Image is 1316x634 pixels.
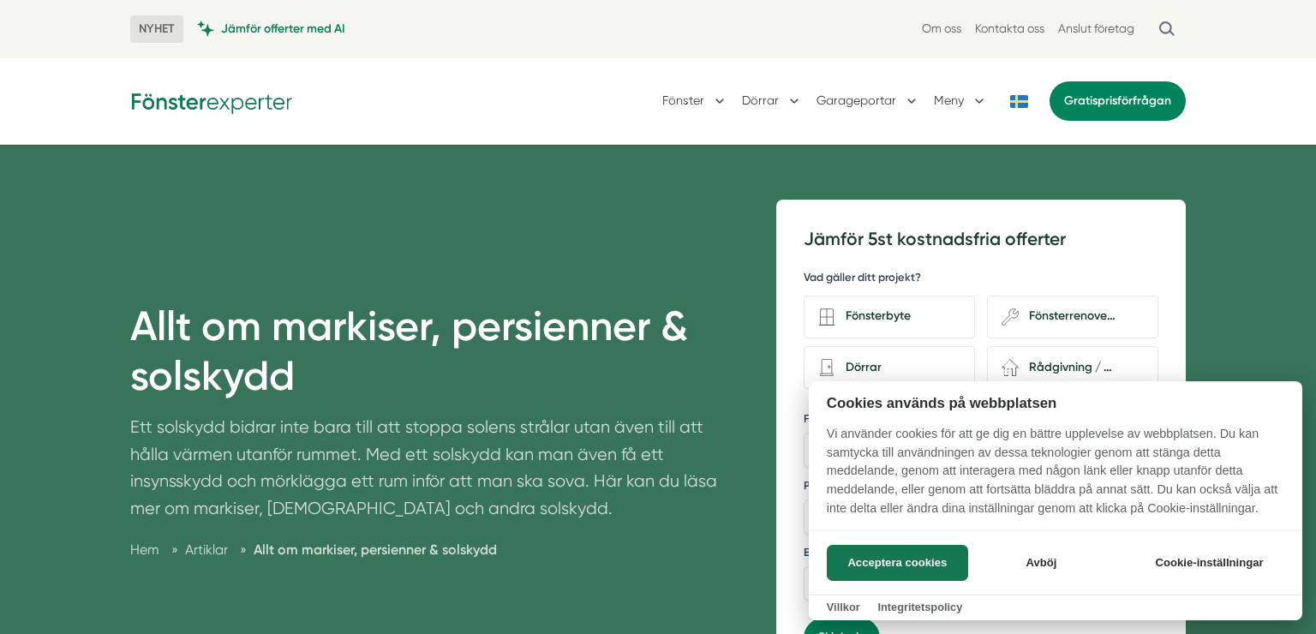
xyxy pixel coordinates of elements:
button: Acceptera cookies [827,545,968,581]
button: Avböj [973,545,1110,581]
h2: Cookies används på webbplatsen [809,395,1302,411]
a: Villkor [827,601,860,613]
p: Vi använder cookies för att ge dig en bättre upplevelse av webbplatsen. Du kan samtycka till anvä... [809,425,1302,529]
button: Cookie-inställningar [1134,545,1284,581]
a: Integritetspolicy [877,601,962,613]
